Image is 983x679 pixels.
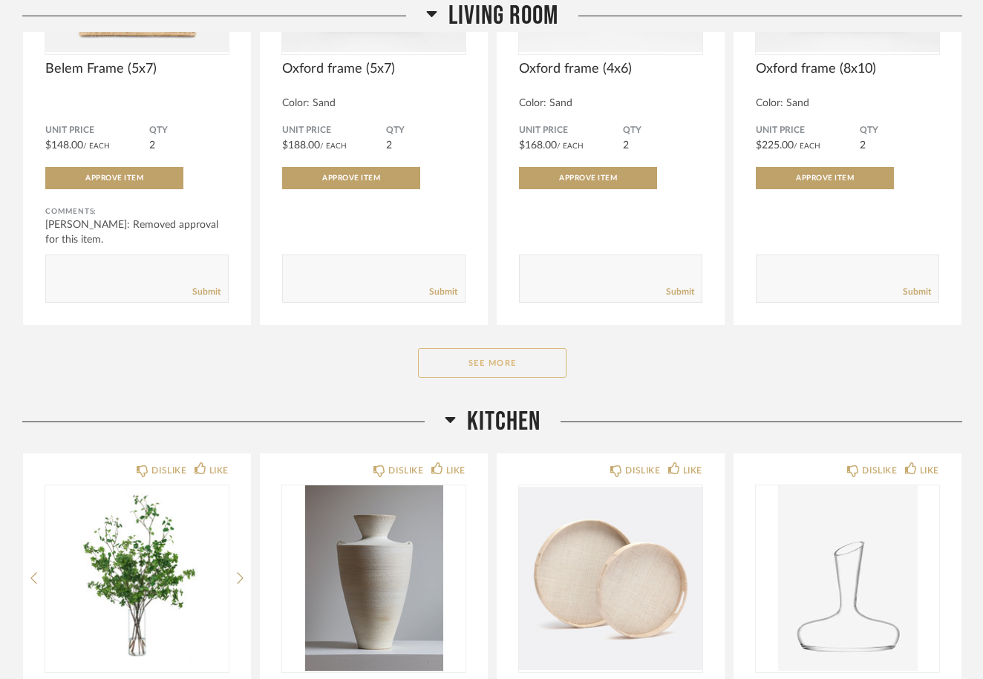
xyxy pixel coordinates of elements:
[209,463,229,478] div: LIKE
[519,125,623,137] span: Unit Price
[920,463,939,478] div: LIKE
[756,485,939,671] img: undefined
[796,174,854,182] span: Approve Item
[151,463,186,478] div: DISLIKE
[756,97,939,110] div: Color: Sand
[45,485,229,671] img: undefined
[625,463,660,478] div: DISLIKE
[860,140,866,151] span: 2
[45,217,229,247] div: [PERSON_NAME]: Removed approval for this item.
[388,463,423,478] div: DISLIKE
[322,174,380,182] span: Approve Item
[282,167,420,189] button: Approve Item
[756,140,794,151] span: $225.00
[192,286,221,298] a: Submit
[862,463,897,478] div: DISLIKE
[149,125,229,137] span: QTY
[756,167,894,189] button: Approve Item
[149,140,155,151] span: 2
[386,125,466,137] span: QTY
[282,61,466,77] span: Oxford frame (5x7)
[683,463,702,478] div: LIKE
[519,97,702,110] div: Color: Sand
[519,61,702,77] span: Oxford frame (4x6)
[45,125,149,137] span: Unit Price
[446,463,466,478] div: LIKE
[320,142,347,150] span: / Each
[45,61,229,77] span: Belem Frame (5x7)
[282,125,386,137] span: Unit Price
[429,286,457,298] a: Submit
[666,286,694,298] a: Submit
[45,167,183,189] button: Approve Item
[282,140,320,151] span: $188.00
[85,174,143,182] span: Approve Item
[282,97,466,110] div: Color: Sand
[386,140,392,151] span: 2
[519,140,557,151] span: $168.00
[519,485,702,671] img: undefined
[623,125,702,137] span: QTY
[794,142,820,150] span: / Each
[45,140,83,151] span: $148.00
[519,167,657,189] button: Approve Item
[557,142,584,150] span: / Each
[83,142,110,150] span: / Each
[559,174,617,182] span: Approve Item
[45,204,229,219] div: Comments:
[756,125,860,137] span: Unit Price
[467,406,541,438] span: Kitchen
[756,61,939,77] span: Oxford frame (8x10)
[282,485,466,671] img: undefined
[860,125,939,137] span: QTY
[418,348,566,378] button: See More
[903,286,931,298] a: Submit
[623,140,629,151] span: 2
